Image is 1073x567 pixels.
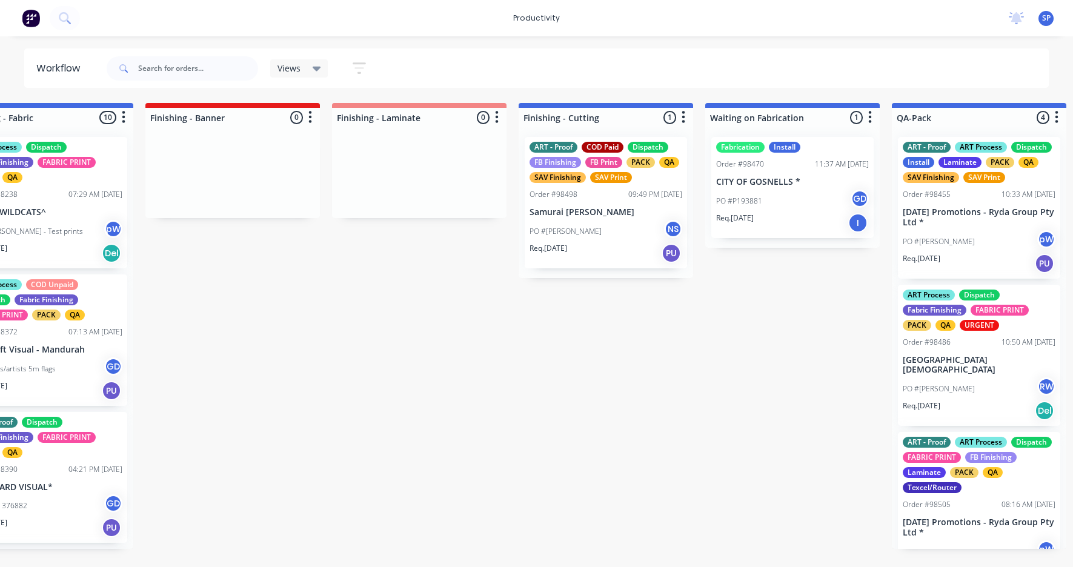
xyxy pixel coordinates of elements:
div: GD [104,494,122,512]
div: pW [1037,540,1055,559]
p: [DATE] Promotions - Ryda Group Pty Ltd * [903,207,1055,228]
div: FabricationInstallOrder #9847011:37 AM [DATE]CITY OF GOSNELLS *PO #P193881GDReq.[DATE]I [711,137,874,238]
div: QA [935,320,955,331]
div: 04:21 PM [DATE] [68,464,122,475]
p: PO #[PERSON_NAME] [903,546,975,557]
div: ART - Proof [903,437,951,448]
p: Req. [DATE] [903,253,940,264]
div: 08:16 AM [DATE] [1002,499,1055,510]
div: Order #98498 [530,189,577,200]
div: Dispatch [1011,437,1052,448]
div: QA [1018,157,1038,168]
div: SAV Finishing [903,172,959,183]
div: URGENT [960,320,999,331]
div: 10:33 AM [DATE] [1002,189,1055,200]
div: GD [104,357,122,376]
p: PO #[PERSON_NAME] [903,236,975,247]
img: Factory [22,9,40,27]
p: Req. [DATE] [530,243,567,254]
div: productivity [507,9,566,27]
div: ART Process [903,290,955,300]
div: NS [664,220,682,238]
div: Fabric Finishing [903,305,966,316]
div: PU [1035,254,1054,273]
p: [DATE] Promotions - Ryda Group Pty Ltd * [903,517,1055,538]
div: Dispatch [959,290,1000,300]
div: Dispatch [1011,142,1052,153]
div: PACK [950,467,978,478]
div: FABRIC PRINT [971,305,1029,316]
div: Workflow [36,61,86,76]
div: PACK [903,320,931,331]
div: PU [102,381,121,400]
div: Order #98455 [903,189,951,200]
div: Fabrication [716,142,765,153]
div: FABRIC PRINT [903,452,961,463]
p: PO #P193881 [716,196,762,207]
div: PACK [986,157,1014,168]
div: Fabric Finishing [15,294,78,305]
div: SAV Print [963,172,1005,183]
div: ART - Proof [903,142,951,153]
div: FB Print [585,157,622,168]
div: Del [102,244,121,263]
div: GD [851,190,869,208]
div: I [848,213,868,233]
p: Req. [DATE] [903,400,940,411]
div: ART Process [955,437,1007,448]
div: FABRIC PRINT [38,157,96,168]
div: Dispatch [22,417,62,428]
div: Order #98505 [903,499,951,510]
div: ART - Proof [530,142,577,153]
span: Views [277,62,301,75]
span: SP [1042,13,1051,24]
p: CITY OF GOSNELLS * [716,177,869,187]
div: pW [104,220,122,238]
div: PACK [626,157,655,168]
div: Laminate [938,157,982,168]
div: Dispatch [26,142,67,153]
div: RW [1037,377,1055,396]
input: Search for orders... [138,56,258,81]
div: FABRIC PRINT [38,432,96,443]
div: QA [659,157,679,168]
div: ART - ProofART ProcessDispatchInstallLaminatePACKQASAV FinishingSAV PrintOrder #9845510:33 AM [DA... [898,137,1060,279]
div: FB Finishing [530,157,581,168]
div: Texcel/Router [903,482,962,493]
div: QA [2,447,22,458]
div: ART Process [955,142,1007,153]
div: SAV Print [590,172,632,183]
div: PU [102,518,121,537]
div: QA [2,172,22,183]
div: Order #98470 [716,159,764,170]
div: pW [1037,230,1055,248]
p: PO #[PERSON_NAME] [530,226,602,237]
div: Del [1035,401,1054,420]
div: FB Finishing [965,452,1017,463]
div: COD Paid [582,142,623,153]
div: Dispatch [628,142,668,153]
div: 10:50 AM [DATE] [1002,337,1055,348]
div: Install [903,157,934,168]
div: 07:13 AM [DATE] [68,327,122,337]
div: Order #98486 [903,337,951,348]
p: Samurai [PERSON_NAME] [530,207,682,217]
div: QA [983,467,1003,478]
p: [GEOGRAPHIC_DATA][DEMOGRAPHIC_DATA] [903,355,1055,376]
div: QA [65,310,85,320]
div: ART - ProofCOD PaidDispatchFB FinishingFB PrintPACKQASAV FinishingSAV PrintOrder #9849809:49 PM [... [525,137,687,268]
p: Req. [DATE] [716,213,754,224]
div: PACK [32,310,61,320]
div: 07:29 AM [DATE] [68,189,122,200]
div: 09:49 PM [DATE] [628,189,682,200]
div: SAV Finishing [530,172,586,183]
p: PO #[PERSON_NAME] [903,383,975,394]
div: Laminate [903,467,946,478]
div: Install [769,142,800,153]
div: ART ProcessDispatchFabric FinishingFABRIC PRINTPACKQAURGENTOrder #9848610:50 AM [DATE][GEOGRAPHIC... [898,285,1060,426]
div: PU [662,244,681,263]
div: 11:37 AM [DATE] [815,159,869,170]
div: COD Unpaid [26,279,78,290]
